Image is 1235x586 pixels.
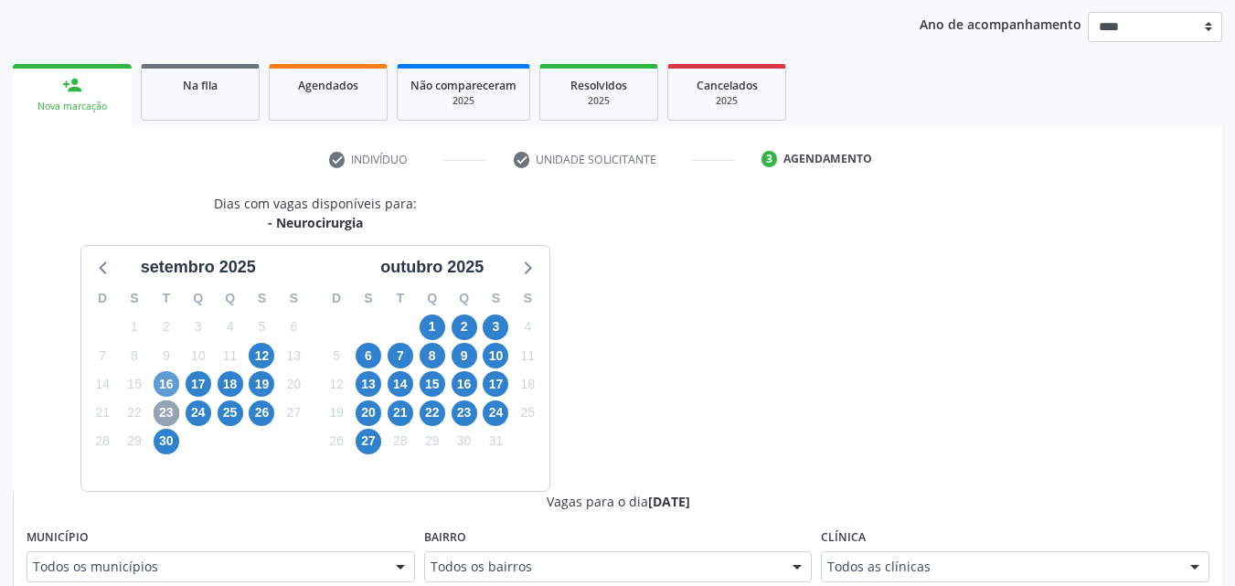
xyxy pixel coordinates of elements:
p: Ano de acompanhamento [920,12,1081,35]
div: S [480,284,512,313]
span: quinta-feira, 25 de setembro de 2025 [218,400,243,426]
span: quinta-feira, 4 de setembro de 2025 [218,314,243,340]
span: segunda-feira, 20 de outubro de 2025 [356,400,381,426]
span: quinta-feira, 2 de outubro de 2025 [452,314,477,340]
span: sexta-feira, 10 de outubro de 2025 [483,343,508,368]
div: S [353,284,385,313]
div: Dias com vagas disponíveis para: [214,194,417,232]
span: terça-feira, 2 de setembro de 2025 [154,314,179,340]
span: segunda-feira, 22 de setembro de 2025 [122,400,147,426]
span: quarta-feira, 15 de outubro de 2025 [420,371,445,397]
span: sábado, 25 de outubro de 2025 [515,400,540,426]
span: sexta-feira, 12 de setembro de 2025 [249,343,274,368]
span: terça-feira, 14 de outubro de 2025 [388,371,413,397]
span: Agendados [298,78,358,93]
span: Na fila [183,78,218,93]
span: sábado, 27 de setembro de 2025 [281,400,306,426]
span: quinta-feira, 16 de outubro de 2025 [452,371,477,397]
div: outubro 2025 [373,255,491,280]
span: domingo, 26 de outubro de 2025 [324,429,349,454]
span: terça-feira, 16 de setembro de 2025 [154,371,179,397]
span: segunda-feira, 6 de outubro de 2025 [356,343,381,368]
span: terça-feira, 21 de outubro de 2025 [388,400,413,426]
span: segunda-feira, 8 de setembro de 2025 [122,343,147,368]
div: 2025 [553,94,644,108]
span: sexta-feira, 3 de outubro de 2025 [483,314,508,340]
div: S [119,284,151,313]
div: Q [448,284,480,313]
span: quinta-feira, 18 de setembro de 2025 [218,371,243,397]
div: Agendamento [783,151,872,167]
span: domingo, 28 de setembro de 2025 [90,429,115,454]
div: 2025 [681,94,772,108]
span: domingo, 5 de outubro de 2025 [324,343,349,368]
label: Bairro [424,524,466,552]
span: quarta-feira, 8 de outubro de 2025 [420,343,445,368]
span: sábado, 20 de setembro de 2025 [281,371,306,397]
span: sábado, 6 de setembro de 2025 [281,314,306,340]
span: quarta-feira, 22 de outubro de 2025 [420,400,445,426]
span: quarta-feira, 1 de outubro de 2025 [420,314,445,340]
span: Não compareceram [410,78,516,93]
span: Todos as clínicas [827,558,1172,576]
label: Clínica [821,524,866,552]
span: domingo, 7 de setembro de 2025 [90,343,115,368]
span: quinta-feira, 30 de outubro de 2025 [452,429,477,454]
span: terça-feira, 23 de setembro de 2025 [154,400,179,426]
span: terça-feira, 30 de setembro de 2025 [154,429,179,454]
div: D [321,284,353,313]
span: segunda-feira, 29 de setembro de 2025 [122,429,147,454]
span: segunda-feira, 1 de setembro de 2025 [122,314,147,340]
div: S [278,284,310,313]
span: domingo, 21 de setembro de 2025 [90,400,115,426]
span: sexta-feira, 24 de outubro de 2025 [483,400,508,426]
span: terça-feira, 28 de outubro de 2025 [388,429,413,454]
span: Cancelados [697,78,758,93]
div: S [246,284,278,313]
span: quarta-feira, 24 de setembro de 2025 [186,400,211,426]
span: quinta-feira, 11 de setembro de 2025 [218,343,243,368]
span: segunda-feira, 13 de outubro de 2025 [356,371,381,397]
div: D [87,284,119,313]
span: Todos os bairros [431,558,775,576]
span: Todos os municípios [33,558,378,576]
div: 2025 [410,94,516,108]
span: sábado, 11 de outubro de 2025 [515,343,540,368]
span: quarta-feira, 29 de outubro de 2025 [420,429,445,454]
span: domingo, 12 de outubro de 2025 [324,371,349,397]
div: 3 [761,151,778,167]
span: sábado, 13 de setembro de 2025 [281,343,306,368]
span: quarta-feira, 17 de setembro de 2025 [186,371,211,397]
div: Vagas para o dia [27,492,1209,511]
span: terça-feira, 9 de setembro de 2025 [154,343,179,368]
span: sexta-feira, 19 de setembro de 2025 [249,371,274,397]
div: - Neurocirurgia [214,213,417,232]
span: domingo, 19 de outubro de 2025 [324,400,349,426]
span: terça-feira, 7 de outubro de 2025 [388,343,413,368]
div: S [512,284,544,313]
div: setembro 2025 [133,255,263,280]
span: segunda-feira, 15 de setembro de 2025 [122,371,147,397]
span: [DATE] [648,493,690,510]
span: quinta-feira, 23 de outubro de 2025 [452,400,477,426]
span: sexta-feira, 26 de setembro de 2025 [249,400,274,426]
span: quarta-feira, 10 de setembro de 2025 [186,343,211,368]
div: person_add [62,75,82,95]
div: Q [416,284,448,313]
div: T [150,284,182,313]
span: sexta-feira, 17 de outubro de 2025 [483,371,508,397]
div: Q [214,284,246,313]
span: Resolvidos [570,78,627,93]
div: Nova marcação [26,100,119,113]
label: Município [27,524,89,552]
span: sábado, 18 de outubro de 2025 [515,371,540,397]
span: segunda-feira, 27 de outubro de 2025 [356,429,381,454]
span: quarta-feira, 3 de setembro de 2025 [186,314,211,340]
div: Q [182,284,214,313]
span: sexta-feira, 31 de outubro de 2025 [483,429,508,454]
div: T [384,284,416,313]
span: quinta-feira, 9 de outubro de 2025 [452,343,477,368]
span: domingo, 14 de setembro de 2025 [90,371,115,397]
span: sábado, 4 de outubro de 2025 [515,314,540,340]
span: sexta-feira, 5 de setembro de 2025 [249,314,274,340]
